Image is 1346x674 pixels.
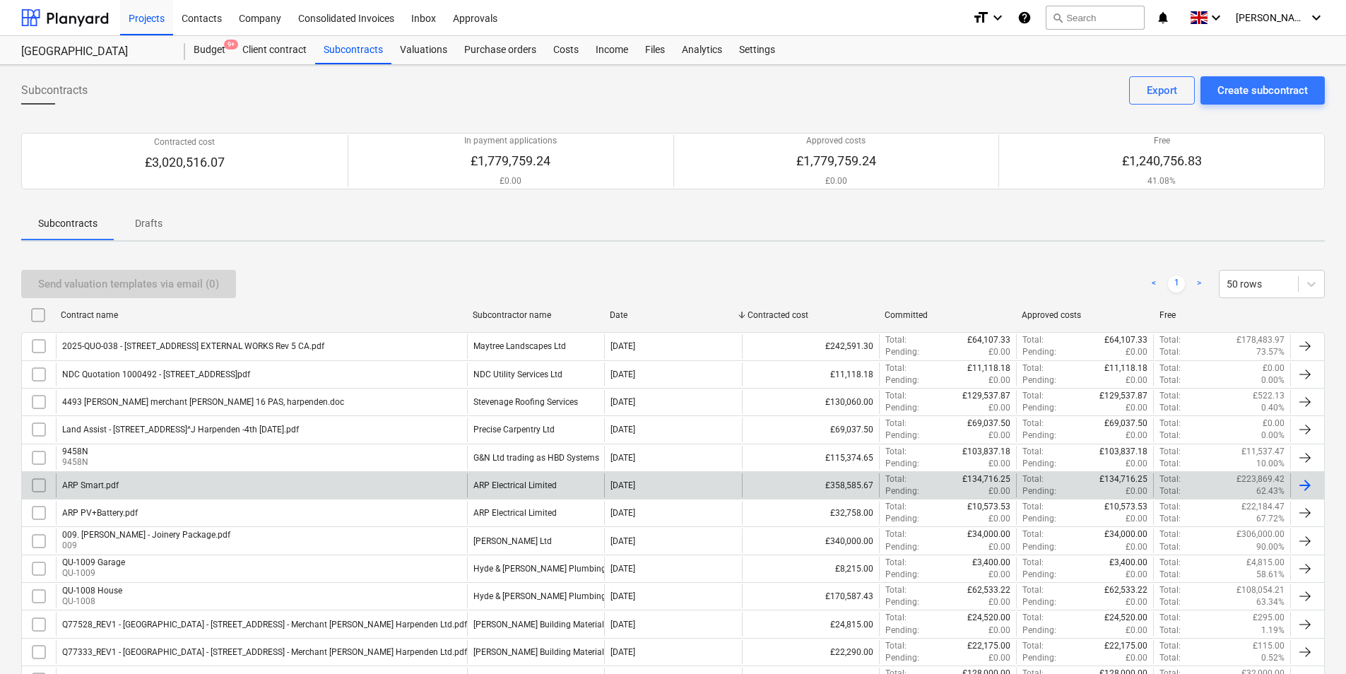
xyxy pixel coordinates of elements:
p: Pending : [885,596,919,608]
p: £108,054.21 [1236,584,1285,596]
iframe: Chat Widget [1275,606,1346,674]
div: ARP Electrical Limited [473,508,557,518]
p: £0.00 [1126,374,1147,386]
div: Costs [545,36,587,64]
button: Export [1129,76,1195,105]
div: [DATE] [610,591,635,601]
p: Pending : [885,513,919,525]
p: Total : [1159,625,1181,637]
p: £129,537.87 [1099,390,1147,402]
div: Q77333_REV1 - [GEOGRAPHIC_DATA] - [STREET_ADDRESS] - Merchant [PERSON_NAME] Harpenden Ltd.pdf [62,647,467,657]
p: Pending : [1022,569,1056,581]
p: Pending : [1022,596,1056,608]
p: £22,175.00 [967,640,1010,652]
p: 67.72% [1256,513,1285,525]
div: £358,585.67 [742,473,879,497]
p: £0.00 [988,652,1010,664]
div: £8,215.00 [742,557,879,581]
p: £64,107.33 [967,334,1010,346]
p: Total : [1159,541,1181,553]
p: £0.00 [1263,418,1285,430]
p: Total : [1022,418,1044,430]
div: Contracted cost [748,310,873,320]
div: Subcontractor name [473,310,598,320]
p: £3,400.00 [972,557,1010,569]
p: £0.00 [1126,541,1147,553]
p: £22,184.47 [1241,501,1285,513]
div: [GEOGRAPHIC_DATA] [21,45,168,59]
p: 0.40% [1261,402,1285,414]
p: Pending : [1022,485,1056,497]
p: Total : [885,446,907,458]
p: In payment applications [464,135,557,147]
a: Files [637,36,673,64]
div: Budget [185,36,234,64]
p: Total : [1159,418,1181,430]
p: Total : [1022,501,1044,513]
p: 63.34% [1256,596,1285,608]
p: £3,020,516.07 [145,154,225,171]
a: Purchase orders [456,36,545,64]
div: [DATE] [610,425,635,434]
p: £0.00 [1126,513,1147,525]
p: Total : [1159,334,1181,346]
p: Total : [885,501,907,513]
p: Pending : [1022,430,1056,442]
p: £4,815.00 [1246,557,1285,569]
p: £0.00 [1126,430,1147,442]
a: Previous page [1145,276,1162,292]
p: 9458N [62,456,88,468]
div: £115,374.65 [742,446,879,470]
p: Total : [1159,402,1181,414]
a: Settings [731,36,784,64]
p: £103,837.18 [1099,446,1147,458]
p: Total : [885,528,907,540]
p: Total : [1159,346,1181,358]
p: Free [1122,135,1202,147]
div: QU-1009 Garage [62,557,125,567]
div: [DATE] [610,620,635,629]
p: £522.13 [1253,390,1285,402]
p: Total : [1022,473,1044,485]
div: Client contract [234,36,315,64]
div: NDC Utility Services Ltd [473,369,562,379]
p: Pending : [885,652,919,664]
p: Total : [1159,390,1181,402]
p: Pending : [885,402,919,414]
p: Pending : [1022,346,1056,358]
p: 009 [62,540,230,552]
p: Total : [1022,612,1044,624]
a: Budget9+ [185,36,234,64]
div: Subcontracts [315,36,391,64]
div: Date [610,310,736,320]
p: Pending : [885,458,919,470]
i: keyboard_arrow_down [989,9,1006,26]
p: Total : [1159,362,1181,374]
p: 62.43% [1256,485,1285,497]
p: £62,533.22 [1104,584,1147,596]
p: QU-1008 [62,596,122,608]
div: [DATE] [610,508,635,518]
p: £10,573.53 [1104,501,1147,513]
p: £1,779,759.24 [796,153,876,170]
p: £0.00 [988,430,1010,442]
div: Hyde & Myers Plumbing & Heating Ltd [473,564,660,574]
p: Total : [1159,374,1181,386]
div: Export [1147,81,1177,100]
p: £0.00 [988,374,1010,386]
div: 2025-QUO-038 - [STREET_ADDRESS] EXTERNAL WORKS Rev 5 CA.pdf [62,341,324,351]
div: Q77528_REV1 - [GEOGRAPHIC_DATA] - [STREET_ADDRESS] - Merchant [PERSON_NAME] Harpenden Ltd.pdf [62,620,467,629]
p: £24,520.00 [1104,612,1147,624]
p: Drafts [131,216,165,231]
p: £178,483.97 [1236,334,1285,346]
p: £62,533.22 [967,584,1010,596]
div: Hyde & Myers Plumbing & Heating Ltd [473,591,660,601]
i: Knowledge base [1017,9,1032,26]
i: format_size [972,9,989,26]
p: Pending : [1022,402,1056,414]
p: £64,107.33 [1104,334,1147,346]
div: [DATE] [610,647,635,657]
div: £242,591.30 [742,334,879,358]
